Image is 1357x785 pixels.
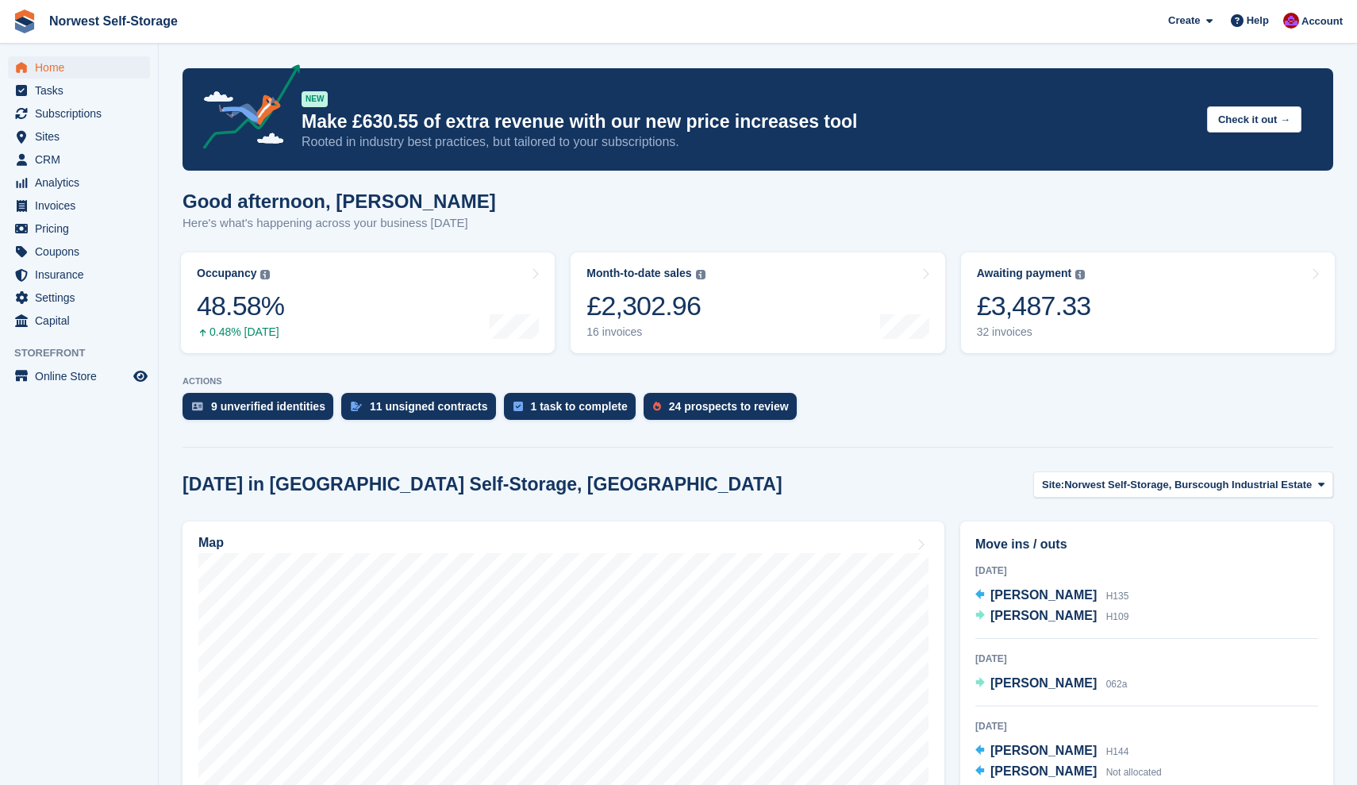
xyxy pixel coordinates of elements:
div: 16 invoices [586,325,705,339]
span: [PERSON_NAME] [990,588,1097,602]
p: Here's what's happening across your business [DATE] [183,214,496,233]
img: stora-icon-8386f47178a22dfd0bd8f6a31ec36ba5ce8667c1dd55bd0f319d3a0aa187defe.svg [13,10,37,33]
div: 1 task to complete [531,400,628,413]
a: 1 task to complete [504,393,644,428]
span: Online Store [35,365,130,387]
span: Create [1168,13,1200,29]
span: Settings [35,287,130,309]
img: icon-info-grey-7440780725fd019a000dd9b08b2336e03edf1995a4989e88bcd33f0948082b44.svg [696,270,705,279]
div: £3,487.33 [977,290,1091,322]
span: [PERSON_NAME] [990,764,1097,778]
a: menu [8,217,150,240]
span: Subscriptions [35,102,130,125]
div: Month-to-date sales [586,267,691,280]
a: 9 unverified identities [183,393,341,428]
div: 9 unverified identities [211,400,325,413]
span: CRM [35,148,130,171]
a: menu [8,365,150,387]
a: Norwest Self-Storage [43,8,184,34]
a: Preview store [131,367,150,386]
a: 24 prospects to review [644,393,805,428]
div: 24 prospects to review [669,400,789,413]
h2: Map [198,536,224,550]
div: [DATE] [975,564,1318,578]
span: Pricing [35,217,130,240]
div: 0.48% [DATE] [197,325,284,339]
div: Occupancy [197,267,256,280]
span: Insurance [35,264,130,286]
span: Home [35,56,130,79]
div: [DATE] [975,719,1318,733]
a: menu [8,287,150,309]
div: NEW [302,91,328,107]
a: [PERSON_NAME] 062a [975,674,1127,695]
p: ACTIONS [183,376,1333,387]
span: [PERSON_NAME] [990,609,1097,622]
a: menu [8,102,150,125]
a: menu [8,194,150,217]
a: menu [8,171,150,194]
a: Month-to-date sales £2,302.96 16 invoices [571,252,944,353]
span: Not allocated [1106,767,1162,778]
a: [PERSON_NAME] H135 [975,586,1128,606]
img: prospect-51fa495bee0391a8d652442698ab0144808aea92771e9ea1ae160a38d050c398.svg [653,402,661,411]
button: Check it out → [1207,106,1301,133]
a: menu [8,56,150,79]
span: H109 [1106,611,1129,622]
img: icon-info-grey-7440780725fd019a000dd9b08b2336e03edf1995a4989e88bcd33f0948082b44.svg [1075,270,1085,279]
p: Rooted in industry best practices, but tailored to your subscriptions. [302,133,1194,151]
a: 11 unsigned contracts [341,393,504,428]
span: H144 [1106,746,1129,757]
a: Occupancy 48.58% 0.48% [DATE] [181,252,555,353]
a: [PERSON_NAME] H109 [975,606,1128,627]
a: Awaiting payment £3,487.33 32 invoices [961,252,1335,353]
span: Capital [35,310,130,332]
h2: [DATE] in [GEOGRAPHIC_DATA] Self-Storage, [GEOGRAPHIC_DATA] [183,474,782,495]
img: Daniel Grensinger [1283,13,1299,29]
div: [DATE] [975,652,1318,666]
span: [PERSON_NAME] [990,676,1097,690]
a: menu [8,125,150,148]
p: Make £630.55 of extra revenue with our new price increases tool [302,110,1194,133]
span: Analytics [35,171,130,194]
div: 32 invoices [977,325,1091,339]
button: Site: Norwest Self-Storage, Burscough Industrial Estate [1033,471,1333,498]
span: 062a [1106,679,1128,690]
span: Tasks [35,79,130,102]
a: menu [8,148,150,171]
span: Site: [1042,477,1064,493]
a: menu [8,264,150,286]
h2: Move ins / outs [975,535,1318,554]
h1: Good afternoon, [PERSON_NAME] [183,190,496,212]
span: H135 [1106,591,1129,602]
span: Storefront [14,345,158,361]
a: menu [8,310,150,332]
img: price-adjustments-announcement-icon-8257ccfd72463d97f412b2fc003d46551f7dbcb40ab6d574587a9cd5c0d94... [190,64,301,155]
span: Sites [35,125,130,148]
div: 48.58% [197,290,284,322]
img: verify_identity-adf6edd0f0f0b5bbfe63781bf79b02c33cf7c696d77639b501bdc392416b5a36.svg [192,402,203,411]
div: Awaiting payment [977,267,1072,280]
span: Account [1301,13,1343,29]
span: Help [1247,13,1269,29]
img: task-75834270c22a3079a89374b754ae025e5fb1db73e45f91037f5363f120a921f8.svg [513,402,523,411]
span: Norwest Self-Storage, Burscough Industrial Estate [1064,477,1312,493]
a: menu [8,241,150,263]
div: 11 unsigned contracts [370,400,488,413]
div: £2,302.96 [586,290,705,322]
span: [PERSON_NAME] [990,744,1097,757]
a: [PERSON_NAME] H144 [975,741,1128,762]
span: Coupons [35,241,130,263]
a: menu [8,79,150,102]
a: [PERSON_NAME] Not allocated [975,762,1162,783]
img: contract_signature_icon-13c848040528278c33f63329250d36e43548de30e8caae1d1a13099fd9432cc5.svg [351,402,362,411]
span: Invoices [35,194,130,217]
img: icon-info-grey-7440780725fd019a000dd9b08b2336e03edf1995a4989e88bcd33f0948082b44.svg [260,270,270,279]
